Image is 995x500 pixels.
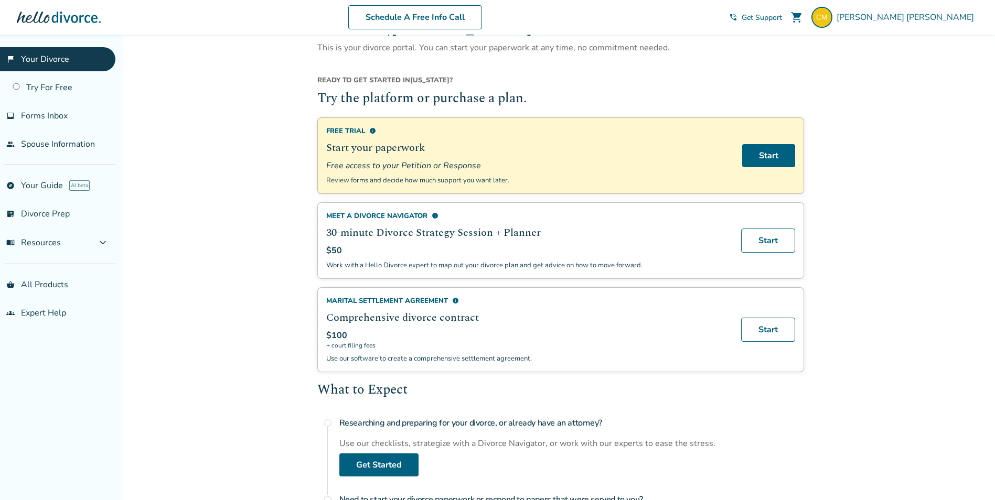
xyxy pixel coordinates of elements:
span: Ready to get started in [317,75,410,85]
h2: What to Expect [317,381,804,400]
a: phone_in_talkGet Support [729,13,782,23]
p: Use our software to create a comprehensive settlement agreement. [326,354,729,363]
span: Forms Inbox [21,110,68,122]
p: Work with a Hello Divorce expert to map out your divorce plan and get advice on how to move forward. [326,260,729,270]
iframe: Chat Widget [943,450,995,500]
span: phone_in_talk [729,13,737,21]
div: [US_STATE] ? [317,75,804,89]
span: Resources [6,237,61,248]
span: info [432,212,438,219]
div: Marital Settlement Agreement [326,296,729,306]
span: $100 [326,330,347,341]
span: $50 [326,245,342,256]
span: Get Support [742,13,782,23]
span: AI beta [69,180,90,191]
h2: Comprehensive divorce contract [326,310,729,325]
h4: Researching and preparing for your divorce, or already have an attorney? [339,412,804,433]
span: expand_more [97,236,109,249]
a: Start [741,229,795,253]
a: Start [742,144,795,167]
span: + court filing fees [326,341,729,350]
h2: 30-minute Divorce Strategy Session + Planner [326,225,729,241]
span: Free access to your Petition or Response [326,160,730,171]
span: shopping_basket [6,280,15,289]
span: menu_book [6,238,15,247]
div: Use our checklists, strategize with a Divorce Navigator, or work with our experts to ease the str... [339,438,804,449]
a: Start [741,318,795,342]
span: explore [6,181,15,190]
img: cmacomber@evergreenhealthcare.org [811,7,832,28]
span: flag_2 [6,55,15,63]
h2: Try the platform or purchase a plan. [317,89,804,109]
span: info [452,297,459,304]
span: info [369,127,376,134]
p: This is your divorce portal. You can start your paperwork at any time, no commitment needed. [317,41,804,55]
a: Schedule A Free Info Call [348,5,482,29]
a: Get Started [339,453,419,476]
p: Review forms and decide how much support you want later. [326,176,730,185]
span: inbox [6,112,15,120]
span: shopping_cart [790,11,803,24]
span: radio_button_unchecked [324,419,332,427]
div: Meet a divorce navigator [326,211,729,221]
span: [PERSON_NAME] [PERSON_NAME] [837,12,978,23]
div: Free Trial [326,126,730,136]
h2: Start your paperwork [326,140,730,156]
span: groups [6,309,15,317]
span: list_alt_check [6,210,15,218]
span: people [6,140,15,148]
